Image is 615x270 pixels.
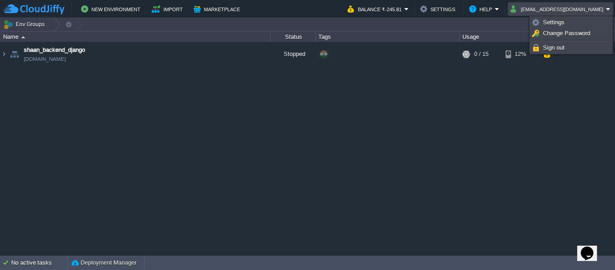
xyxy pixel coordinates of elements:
[194,4,243,14] button: Marketplace
[11,256,68,270] div: No active tasks
[0,42,8,66] img: AMDAwAAAACH5BAEAAAAALAAAAAABAAEAAAICRAEAOw==
[21,36,25,38] img: AMDAwAAAACH5BAEAAAAALAAAAAABAAEAAAICRAEAOw==
[506,42,535,66] div: 12%
[271,32,315,42] div: Status
[543,30,590,37] span: Change Password
[72,258,136,267] button: Deployment Manager
[24,55,66,64] a: [DOMAIN_NAME]
[8,42,21,66] img: AMDAwAAAACH5BAEAAAAALAAAAAABAAEAAAICRAEAOw==
[1,32,270,42] div: Name
[3,4,64,15] img: CloudJiffy
[543,19,565,26] span: Settings
[24,46,85,55] a: shaan_backend_django
[420,4,458,14] button: Settings
[152,4,185,14] button: Import
[531,28,611,38] a: Change Password
[316,32,459,42] div: Tags
[511,4,606,14] button: [EMAIL_ADDRESS][DOMAIN_NAME]
[577,234,606,261] iframe: chat widget
[469,4,495,14] button: Help
[348,4,404,14] button: Balance ₹-245.81
[460,32,555,42] div: Usage
[271,42,316,66] div: Stopped
[81,4,143,14] button: New Environment
[474,42,488,66] div: 0 / 15
[531,43,611,53] a: Sign out
[543,44,565,51] span: Sign out
[531,18,611,27] a: Settings
[3,18,48,31] button: Env Groups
